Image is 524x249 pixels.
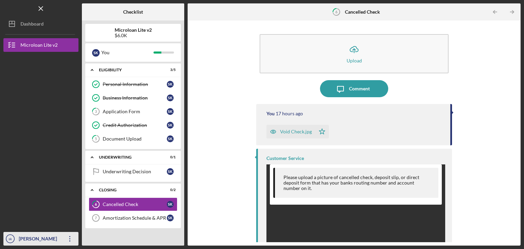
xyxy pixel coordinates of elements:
b: Cancelled Check [345,9,380,15]
tspan: 7 [95,216,97,220]
div: s k [167,135,174,142]
div: Comment [349,80,370,97]
div: Dashboard [20,17,44,32]
div: Document Upload [103,136,167,142]
div: You [266,111,275,116]
div: 0 / 2 [163,188,176,192]
div: Closing [99,188,159,192]
button: Void Check.jpg [266,125,329,138]
b: Checklist [123,9,143,15]
div: [PERSON_NAME] [17,232,61,247]
div: Void Check.jpg [280,129,312,134]
tspan: 3 [95,109,97,114]
b: Microloan Lite v2 [115,27,152,33]
div: s k [167,168,174,175]
div: Customer Service [266,156,304,161]
div: Business Information [103,95,167,101]
button: Comment [320,80,388,97]
div: s k [167,81,174,88]
a: Underwriting Decisionsk [89,165,177,178]
a: 5Document Uploadsk [89,132,177,146]
div: Upload [347,58,362,63]
button: Microloan Lite v2 [3,38,78,52]
div: 0 / 1 [163,155,176,159]
a: 6Cancelled Checksk [89,197,177,211]
div: s k [92,49,100,57]
button: Dashboard [3,17,78,31]
tspan: 6 [335,10,338,14]
a: Business Informationsk [89,91,177,105]
div: Personal Information [103,82,167,87]
div: s k [167,215,174,221]
tspan: 6 [95,202,97,207]
div: Underwriting [99,155,159,159]
div: Application Form [103,109,167,114]
div: Please upload a picture of cancelled check, deposit slip, or direct deposit form that has your ba... [283,175,432,191]
a: 7Amortization Schedule & APRsk [89,211,177,225]
div: s k [167,201,174,208]
button: Upload [260,34,449,73]
div: Eligibility [99,68,159,72]
time: 2025-08-21 14:22 [276,111,303,116]
div: Microloan Lite v2 [20,38,58,54]
button: sk[PERSON_NAME] [3,232,78,246]
div: Amortization Schedule & APR [103,215,167,221]
a: Personal Informationsk [89,77,177,91]
tspan: 5 [95,137,97,141]
div: s k [167,122,174,129]
div: $6.0K [115,33,152,38]
a: 3Application Formsk [89,105,177,118]
div: Cancelled Check [103,202,167,207]
div: Underwriting Decision [103,169,167,174]
div: s k [167,108,174,115]
div: You [101,47,154,58]
a: Credit Authorizationsk [89,118,177,132]
div: Credit Authorization [103,122,167,128]
div: 3 / 5 [163,68,176,72]
text: sk [9,237,12,241]
div: s k [167,94,174,101]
